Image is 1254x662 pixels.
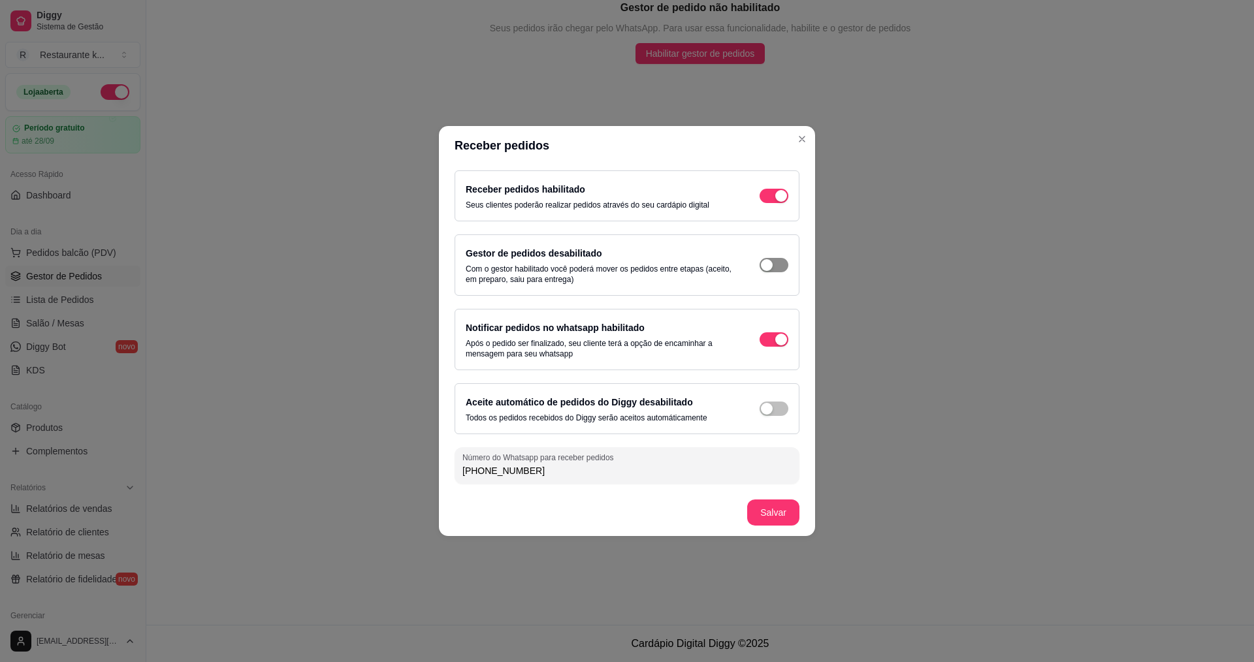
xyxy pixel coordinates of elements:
[462,464,792,477] input: Número do Whatsapp para receber pedidos
[466,248,602,259] label: Gestor de pedidos desabilitado
[466,338,733,359] p: Após o pedido ser finalizado, seu cliente terá a opção de encaminhar a mensagem para seu whatsapp
[466,323,645,333] label: Notificar pedidos no whatsapp habilitado
[792,129,812,150] button: Close
[466,413,707,423] p: Todos os pedidos recebidos do Diggy serão aceitos automáticamente
[747,499,799,526] button: Salvar
[466,397,693,407] label: Aceite automático de pedidos do Diggy desabilitado
[466,184,585,195] label: Receber pedidos habilitado
[462,452,618,463] label: Número do Whatsapp para receber pedidos
[439,126,815,165] header: Receber pedidos
[466,264,733,285] p: Com o gestor habilitado você poderá mover os pedidos entre etapas (aceito, em preparo, saiu para ...
[466,200,709,210] p: Seus clientes poderão realizar pedidos através do seu cardápio digital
